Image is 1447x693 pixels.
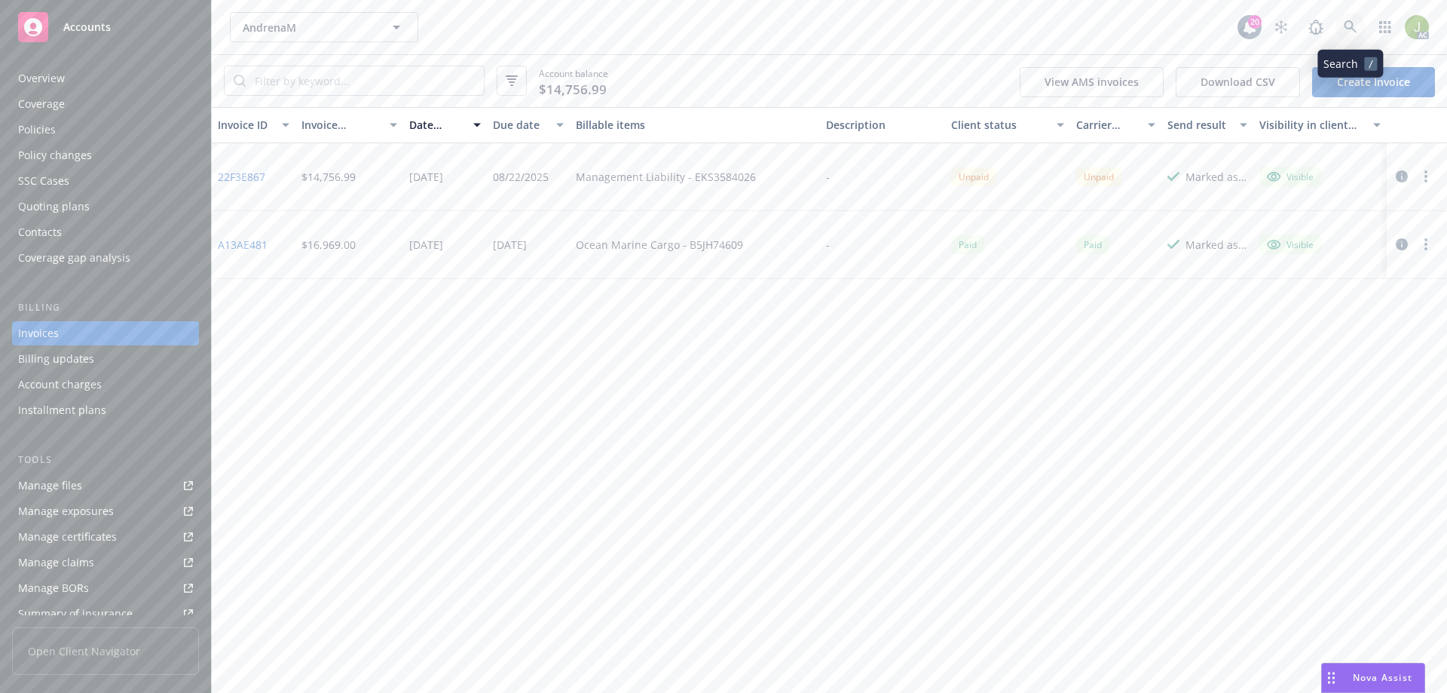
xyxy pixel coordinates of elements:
a: 22F3E867 [218,169,265,185]
span: $14,756.99 [539,80,607,100]
div: [DATE] [409,169,443,185]
button: Invoice amount [295,107,404,143]
div: Billing [12,300,199,315]
div: Installment plans [18,398,106,422]
button: Due date [487,107,571,143]
span: Accounts [63,21,111,33]
a: Manage files [12,474,199,498]
a: SSC Cases [12,169,199,193]
a: A13AE481 [218,237,268,253]
div: Account charges [18,373,102,397]
div: $16,969.00 [301,237,356,253]
div: Invoice amount [301,117,381,133]
a: Policies [12,118,199,142]
a: Manage BORs [12,576,199,600]
a: Coverage [12,92,199,116]
button: Billable items [570,107,820,143]
a: Quoting plans [12,195,199,219]
div: Carrier status [1076,117,1140,133]
div: Policy changes [18,143,92,167]
div: Paid [1076,235,1109,254]
div: Billable items [576,117,814,133]
a: Stop snowing [1266,12,1296,42]
a: Manage exposures [12,499,199,523]
div: Visible [1267,238,1314,251]
div: Visible [1267,170,1314,183]
a: Manage claims [12,550,199,575]
div: Due date [493,117,548,133]
a: Installment plans [12,398,199,422]
a: Switch app [1370,12,1400,42]
span: Nova Assist [1353,671,1412,684]
a: Account charges [12,373,199,397]
div: - [826,169,830,185]
div: $14,756.99 [301,169,356,185]
div: Coverage [18,92,65,116]
div: Unpaid [951,167,996,186]
div: [DATE] [409,237,443,253]
div: Manage BORs [18,576,89,600]
button: Invoice ID [212,107,295,143]
div: Drag to move [1322,664,1341,692]
span: Account balance [539,67,608,95]
button: Date issued [403,107,487,143]
a: Contacts [12,220,199,244]
button: AndrenaM [230,12,418,42]
div: Marked as sent [1185,237,1247,253]
a: Overview [12,66,199,90]
span: AndrenaM [243,20,373,35]
a: Create Invoice [1312,67,1435,97]
div: Manage exposures [18,499,114,523]
div: Billing updates [18,347,94,371]
input: Filter by keyword... [246,66,484,95]
div: Invoice ID [218,117,273,133]
div: 20 [1248,15,1262,29]
div: Policies [18,118,56,142]
div: [DATE] [493,237,527,253]
button: Carrier status [1070,107,1162,143]
a: Accounts [12,6,199,48]
span: Open Client Navigator [12,627,199,675]
a: Billing updates [12,347,199,371]
div: Unpaid [1076,167,1121,186]
div: Overview [18,66,65,90]
div: Manage files [18,474,82,498]
div: 08/22/2025 [493,169,549,185]
div: Send result [1167,117,1231,133]
div: Contacts [18,220,62,244]
a: Report a Bug [1301,12,1331,42]
div: Marked as sent [1185,169,1247,185]
a: Invoices [12,321,199,345]
button: Nova Assist [1321,663,1425,693]
div: SSC Cases [18,169,69,193]
div: Date issued [409,117,464,133]
button: Client status [945,107,1070,143]
div: Ocean Marine Cargo - B5JH74609 [576,237,743,253]
a: Coverage gap analysis [12,246,199,270]
div: Quoting plans [18,195,90,219]
div: Tools [12,452,199,468]
div: Coverage gap analysis [18,246,130,270]
div: Visibility in client dash [1259,117,1364,133]
button: Send result [1161,107,1253,143]
a: Manage certificates [12,525,199,549]
button: View AMS invoices [1020,67,1164,97]
svg: Search [234,75,246,87]
button: Description [820,107,945,143]
button: Download CSV [1176,67,1300,97]
div: Paid [951,235,984,254]
div: Client status [951,117,1048,133]
div: Description [826,117,939,133]
div: Management Liability - EKS3584026 [576,169,756,185]
a: Policy changes [12,143,199,167]
img: photo [1405,15,1429,39]
a: Search [1335,12,1366,42]
a: Summary of insurance [12,602,199,626]
div: Manage certificates [18,525,117,549]
div: Summary of insurance [18,602,133,626]
div: Manage claims [18,550,94,575]
div: - [826,237,830,253]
